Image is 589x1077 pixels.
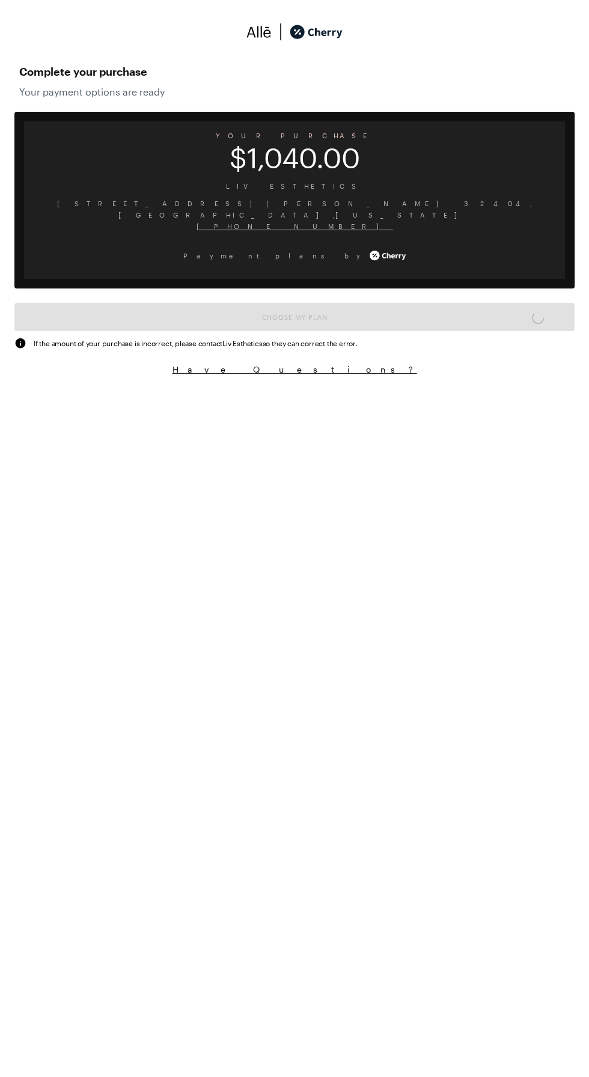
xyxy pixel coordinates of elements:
[24,127,565,144] span: YOUR PURCHASE
[34,180,555,192] span: Liv Esthetics
[14,303,575,331] button: Choose My Plan
[272,23,290,41] img: svg%3e
[14,364,575,375] button: Have Questions?
[34,221,555,232] span: [PHONE_NUMBER]
[24,150,565,166] span: $1,040.00
[14,337,26,349] img: svg%3e
[290,23,343,41] img: cherry_black_logo-DrOE_MJI.svg
[370,246,406,264] img: cherry_white_logo-JPerc-yG.svg
[19,62,570,81] span: Complete your purchase
[19,86,570,97] span: Your payment options are ready
[34,338,357,349] span: If the amount of your purchase is incorrect, please contact Liv Esthetics so they can correct the...
[246,23,272,41] img: svg%3e
[183,250,367,261] span: Payment plans by
[34,198,555,221] span: [STREET_ADDRESS][PERSON_NAME] 32404 , [GEOGRAPHIC_DATA] , [US_STATE]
